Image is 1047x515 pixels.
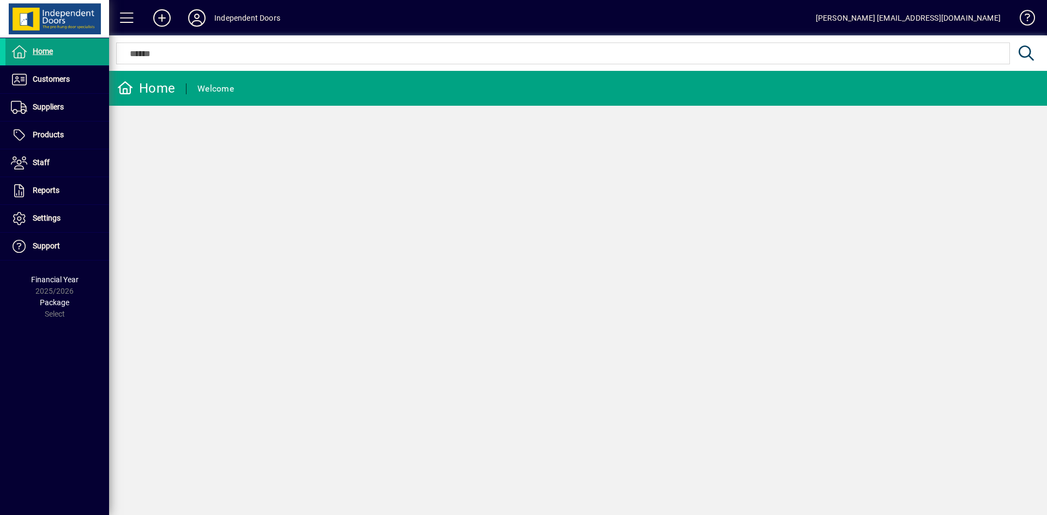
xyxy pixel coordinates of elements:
[33,214,61,222] span: Settings
[179,8,214,28] button: Profile
[214,9,280,27] div: Independent Doors
[1012,2,1033,38] a: Knowledge Base
[33,158,50,167] span: Staff
[197,80,234,98] div: Welcome
[5,66,109,93] a: Customers
[33,241,60,250] span: Support
[117,80,175,97] div: Home
[5,205,109,232] a: Settings
[5,177,109,204] a: Reports
[5,149,109,177] a: Staff
[31,275,79,284] span: Financial Year
[5,94,109,121] a: Suppliers
[33,75,70,83] span: Customers
[33,130,64,139] span: Products
[33,102,64,111] span: Suppliers
[816,9,1001,27] div: [PERSON_NAME] [EMAIL_ADDRESS][DOMAIN_NAME]
[40,298,69,307] span: Package
[33,47,53,56] span: Home
[33,186,59,195] span: Reports
[145,8,179,28] button: Add
[5,233,109,260] a: Support
[5,122,109,149] a: Products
